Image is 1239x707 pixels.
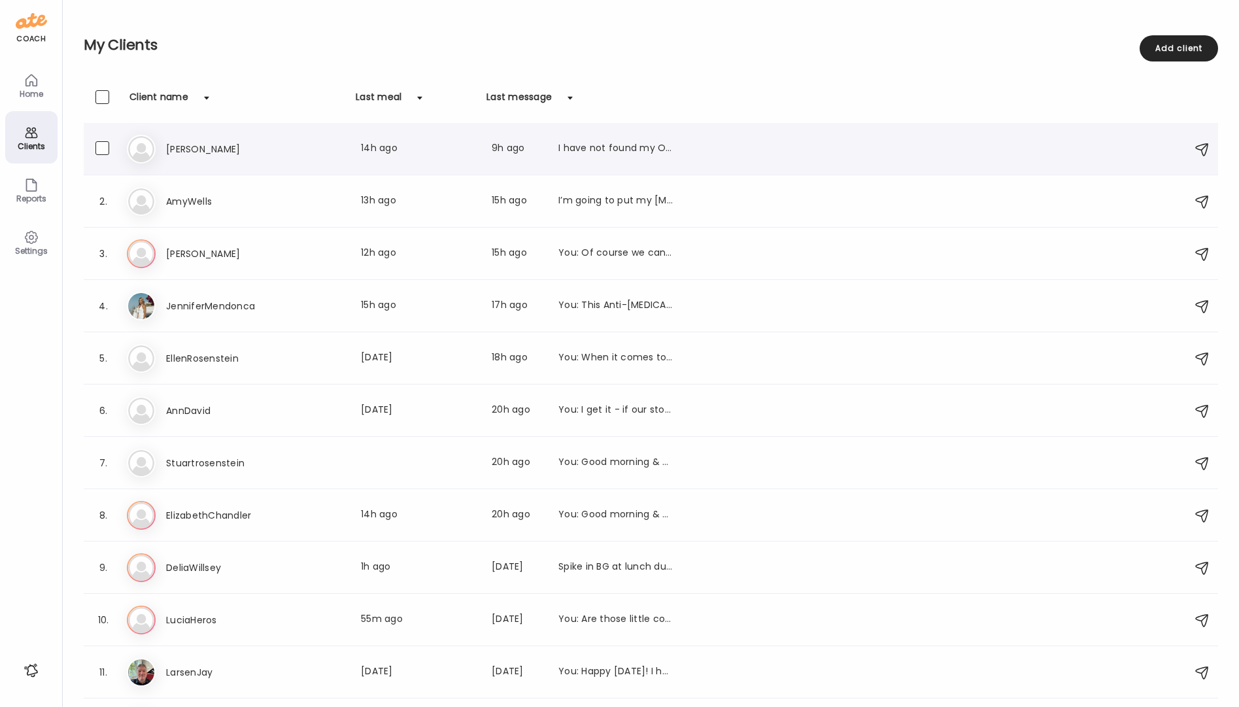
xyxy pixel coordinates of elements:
[492,455,543,471] div: 20h ago
[486,90,552,111] div: Last message
[166,560,281,576] h3: DeliaWillsey
[166,664,281,680] h3: LarsenJay
[361,246,476,262] div: 12h ago
[95,508,111,523] div: 8.
[492,246,543,262] div: 15h ago
[356,90,401,111] div: Last meal
[558,298,673,314] div: You: This Anti-[MEDICAL_DATA] Yoga Pose for Better Sleep ( legs up the wall) [URL][DOMAIN_NAME]
[16,33,46,44] div: coach
[492,560,543,576] div: [DATE]
[558,612,673,628] div: You: Are those little coca nibs??
[558,246,673,262] div: You: Of course we can reschedule. [DATE] the same time?
[492,194,543,209] div: 15h ago
[558,560,673,576] div: Spike in BG at lunch due to a bite or two of baklava as we never got to have any in [GEOGRAPHIC_D...
[8,90,55,98] div: Home
[166,508,281,523] h3: ElizabethChandler
[558,455,673,471] div: You: Good morning & Happy [DATE]! How do you feel starting week 3 of the Method? How is your ener...
[558,194,673,209] div: I’m going to put my [MEDICAL_DATA] on tonight. Off to get a workout in…
[166,403,281,419] h3: AnnDavid
[166,194,281,209] h3: AmyWells
[492,298,543,314] div: 17h ago
[361,508,476,523] div: 14h ago
[95,455,111,471] div: 7.
[558,351,673,366] div: You: When it comes to the recipe that calls for honey, I would suggest to use Monkfruit - Monk Fr...
[361,612,476,628] div: 55m ago
[166,141,281,157] h3: [PERSON_NAME]
[361,403,476,419] div: [DATE]
[558,403,673,419] div: You: I get it - if our stomach isn't used to food, it doesn't necessarily agree. Im curious about...
[95,194,111,209] div: 2.
[361,560,476,576] div: 1h ago
[492,141,543,157] div: 9h ago
[1140,35,1218,61] div: Add client
[84,35,1218,55] h2: My Clients
[166,298,281,314] h3: JenniferMendonca
[95,612,111,628] div: 10.
[492,403,543,419] div: 20h ago
[95,403,111,419] div: 6.
[95,351,111,366] div: 5.
[166,612,281,628] h3: LuciaHeros
[95,560,111,576] div: 9.
[129,90,188,111] div: Client name
[166,455,281,471] h3: Stuartrosenstein
[492,664,543,680] div: [DATE]
[492,508,543,523] div: 20h ago
[361,298,476,314] div: 15h ago
[558,508,673,523] div: You: Good morning & Happy [DATE]! How do you feel starting week 3 of the Method? How is your ener...
[16,10,47,31] img: ate
[361,194,476,209] div: 13h ago
[95,298,111,314] div: 4.
[95,664,111,680] div: 11.
[95,246,111,262] div: 3.
[361,351,476,366] div: [DATE]
[166,351,281,366] h3: EllenRosenstein
[361,664,476,680] div: [DATE]
[8,142,55,150] div: Clients
[361,141,476,157] div: 14h ago
[492,612,543,628] div: [DATE]
[166,246,281,262] h3: [PERSON_NAME]
[558,664,673,680] div: You: Happy [DATE]! I hope you continue to feel amazing! You are really putting in the work! So ha...
[492,351,543,366] div: 18h ago
[8,194,55,203] div: Reports
[8,247,55,255] div: Settings
[558,141,673,157] div: I have not found my Oura ring yet so need to figure that out first.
